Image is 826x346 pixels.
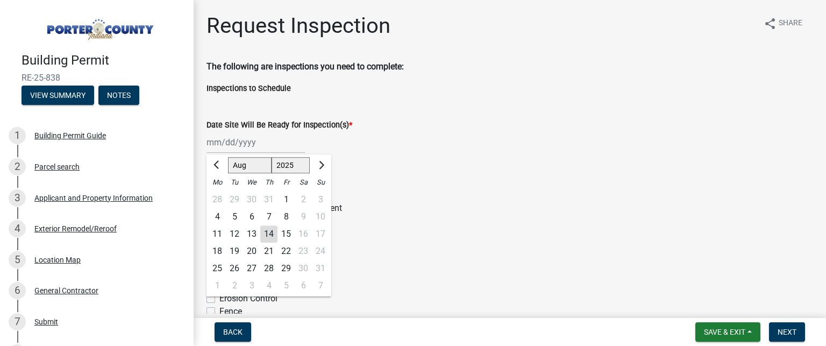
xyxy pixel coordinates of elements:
div: Friday, August 1, 2025 [277,191,295,208]
div: Thursday, August 21, 2025 [260,243,277,260]
div: 25 [209,260,226,277]
div: 4 [9,220,26,237]
label: Inspections to Schedule [206,85,291,93]
div: 22 [277,243,295,260]
div: Thursday, August 28, 2025 [260,260,277,277]
div: 4 [209,208,226,225]
span: Share [779,17,802,30]
div: Monday, September 1, 2025 [209,277,226,294]
div: 30 [243,191,260,208]
i: share [764,17,777,30]
select: Select year [272,157,310,173]
div: 19 [226,243,243,260]
wm-modal-confirm: Summary [22,91,94,100]
div: Fr [277,174,295,191]
label: Erosion Control [219,292,277,305]
div: 1 [277,191,295,208]
button: Next [769,322,805,342]
div: Tuesday, August 26, 2025 [226,260,243,277]
div: Su [312,174,329,191]
div: Wednesday, August 6, 2025 [243,208,260,225]
div: 1 [9,127,26,144]
div: Tuesday, August 12, 2025 [226,225,243,243]
div: Location Map [34,256,81,264]
button: Save & Exit [695,322,760,342]
div: Exterior Remodel/Reroof [34,225,117,232]
div: 21 [260,243,277,260]
div: 3 [243,277,260,294]
button: Previous month [211,157,224,174]
div: 28 [260,260,277,277]
div: Submit [34,318,58,326]
div: 12 [226,225,243,243]
wm-modal-confirm: Notes [98,91,139,100]
div: Thursday, August 14, 2025 [260,225,277,243]
div: 31 [260,191,277,208]
button: shareShare [755,13,811,34]
div: Monday, August 25, 2025 [209,260,226,277]
div: 28 [209,191,226,208]
div: Monday, August 11, 2025 [209,225,226,243]
div: Wednesday, August 20, 2025 [243,243,260,260]
span: Next [778,328,796,336]
button: Next month [314,157,327,174]
div: General Contractor [34,287,98,294]
div: 3 [9,189,26,207]
label: Date Site Will Be Ready for Inspection(s) [206,122,352,129]
div: 1 [209,277,226,294]
button: Back [215,322,251,342]
div: Thursday, July 31, 2025 [260,191,277,208]
div: 7 [260,208,277,225]
div: Tuesday, July 29, 2025 [226,191,243,208]
div: Monday, July 28, 2025 [209,191,226,208]
div: Parcel search [34,163,80,171]
div: 7 [9,313,26,330]
input: mm/dd/yyyy [206,131,305,153]
div: 5 [226,208,243,225]
strong: The following are inspections you need to complete: [206,61,404,72]
div: Mo [209,174,226,191]
div: Tuesday, August 19, 2025 [226,243,243,260]
div: Tuesday, August 5, 2025 [226,208,243,225]
label: Fence [219,305,242,318]
button: View Summary [22,86,94,105]
h1: Request Inspection [206,13,390,39]
div: Building Permit Guide [34,132,106,139]
div: 20 [243,243,260,260]
div: 6 [243,208,260,225]
div: 26 [226,260,243,277]
div: 8 [277,208,295,225]
span: RE-25-838 [22,73,172,83]
div: 2 [226,277,243,294]
div: We [243,174,260,191]
div: Thursday, August 7, 2025 [260,208,277,225]
div: Wednesday, July 30, 2025 [243,191,260,208]
div: Friday, August 29, 2025 [277,260,295,277]
div: 29 [226,191,243,208]
div: 2 [9,158,26,175]
div: Friday, August 15, 2025 [277,225,295,243]
div: Wednesday, August 13, 2025 [243,225,260,243]
div: 13 [243,225,260,243]
div: Th [260,174,277,191]
div: 14 [260,225,277,243]
div: 5 [9,251,26,269]
div: Friday, August 8, 2025 [277,208,295,225]
div: Applicant and Property Information [34,194,153,202]
h4: Building Permit [22,53,185,68]
div: 4 [260,277,277,294]
button: Notes [98,86,139,105]
div: Sa [295,174,312,191]
span: Back [223,328,243,336]
div: 6 [9,282,26,299]
select: Select month [228,157,272,173]
div: 11 [209,225,226,243]
div: Monday, August 18, 2025 [209,243,226,260]
div: Friday, September 5, 2025 [277,277,295,294]
div: Thursday, September 4, 2025 [260,277,277,294]
div: Friday, August 22, 2025 [277,243,295,260]
div: 29 [277,260,295,277]
div: Tu [226,174,243,191]
span: Save & Exit [704,328,745,336]
div: 5 [277,277,295,294]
